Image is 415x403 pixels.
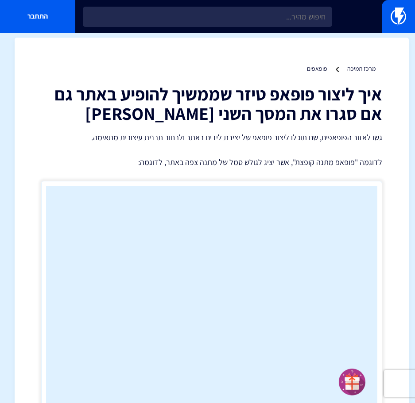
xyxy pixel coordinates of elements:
input: חיפוש מהיר... [83,7,332,27]
a: פופאפים [307,65,327,73]
p: גשו לאזור הפופאפים, שם תוכלו ליצור פופאפ של יצירת לידים באתר ולבחור תבנית עיצובית מתאימה. [41,132,382,143]
p: לדוגמה "פופאפ מתנה קופצת", אשר יציג לגולש סמל של מתנה צפה באתר, לדוגמה: [41,157,382,168]
h1: איך ליצור פופאפ טיזר שממשיך להופיע באתר גם אם סגרו את המסך השני [PERSON_NAME] [41,84,382,123]
a: מרכז תמיכה [347,65,376,73]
